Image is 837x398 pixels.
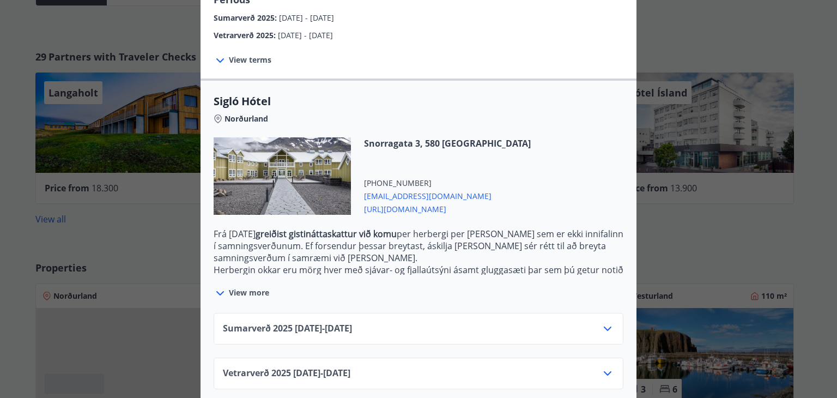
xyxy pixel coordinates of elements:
span: Snorragata 3, 580 [GEOGRAPHIC_DATA] [364,137,531,149]
span: Sumarverð 2025 : [214,13,279,23]
span: [DATE] - [DATE] [279,13,334,23]
span: View terms [229,55,271,65]
span: [DATE] - [DATE] [278,30,333,40]
span: Sigló Hótel [214,94,623,109]
span: Norðurland [225,113,268,124]
span: Vetrarverð 2025 : [214,30,278,40]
